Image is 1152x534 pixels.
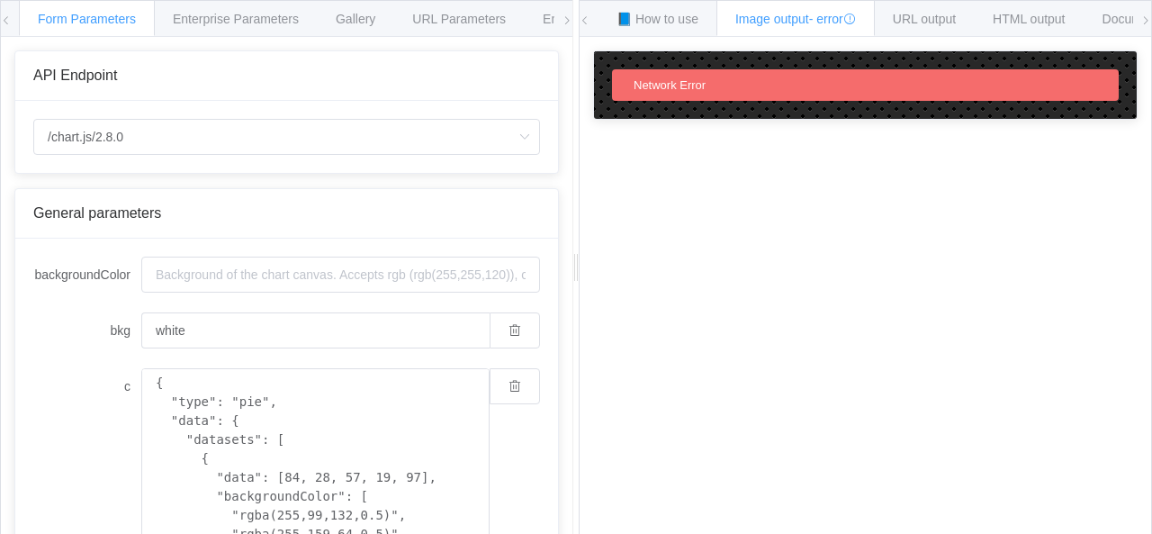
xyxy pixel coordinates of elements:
[38,12,136,26] span: Form Parameters
[809,12,856,26] span: - error
[543,12,620,26] span: Environments
[141,257,540,293] input: Background of the chart canvas. Accepts rgb (rgb(255,255,120)), colors (red), and url-encoded hex...
[33,257,141,293] label: backgroundColor
[173,12,299,26] span: Enterprise Parameters
[33,368,141,404] label: c
[616,12,698,26] span: 📘 How to use
[33,312,141,348] label: bkg
[336,12,375,26] span: Gallery
[993,12,1065,26] span: HTML output
[735,12,856,26] span: Image output
[33,68,117,83] span: API Endpoint
[33,205,161,221] span: General parameters
[893,12,956,26] span: URL output
[412,12,506,26] span: URL Parameters
[141,312,490,348] input: Background of the chart canvas. Accepts rgb (rgb(255,255,120)), colors (red), and url-encoded hex...
[33,119,540,155] input: Select
[634,78,706,92] span: Network Error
